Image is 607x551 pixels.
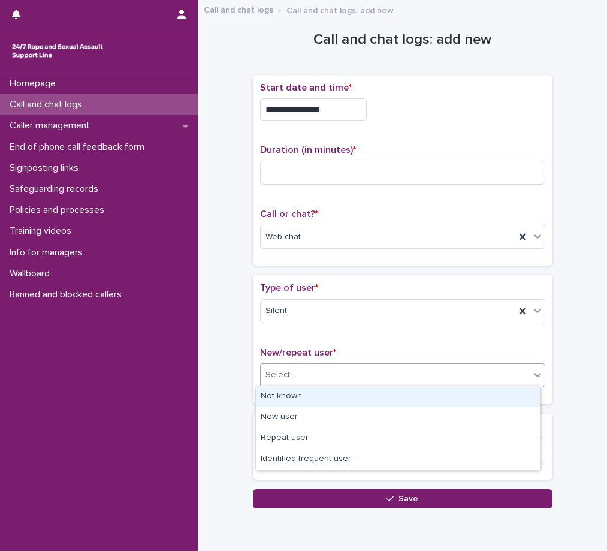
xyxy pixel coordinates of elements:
p: Caller management [5,120,99,131]
span: Start date and time [260,83,352,92]
img: rhQMoQhaT3yELyF149Cw [10,39,105,63]
p: Call and chat logs [5,99,92,110]
a: Call and chat logs [204,2,273,16]
span: Silent [265,305,287,317]
div: Identified frequent user [256,449,540,470]
p: End of phone call feedback form [5,141,154,153]
span: New/repeat user [260,348,336,357]
p: Homepage [5,78,65,89]
span: Web chat [265,231,301,243]
span: Duration (in minutes) [260,145,356,155]
span: Save [398,495,418,503]
p: Policies and processes [5,204,114,216]
button: Save [253,489,552,508]
p: Safeguarding records [5,183,108,195]
p: Call and chat logs: add new [286,3,394,16]
p: Banned and blocked callers [5,289,131,300]
p: Training videos [5,225,81,237]
p: Info for managers [5,247,92,258]
span: Type of user [260,283,318,293]
span: Call or chat? [260,209,318,219]
h1: Call and chat logs: add new [253,31,552,49]
p: Signposting links [5,162,88,174]
div: New user [256,407,540,428]
div: Not known [256,386,540,407]
div: Select... [265,369,295,381]
p: Wallboard [5,268,59,279]
div: Repeat user [256,428,540,449]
